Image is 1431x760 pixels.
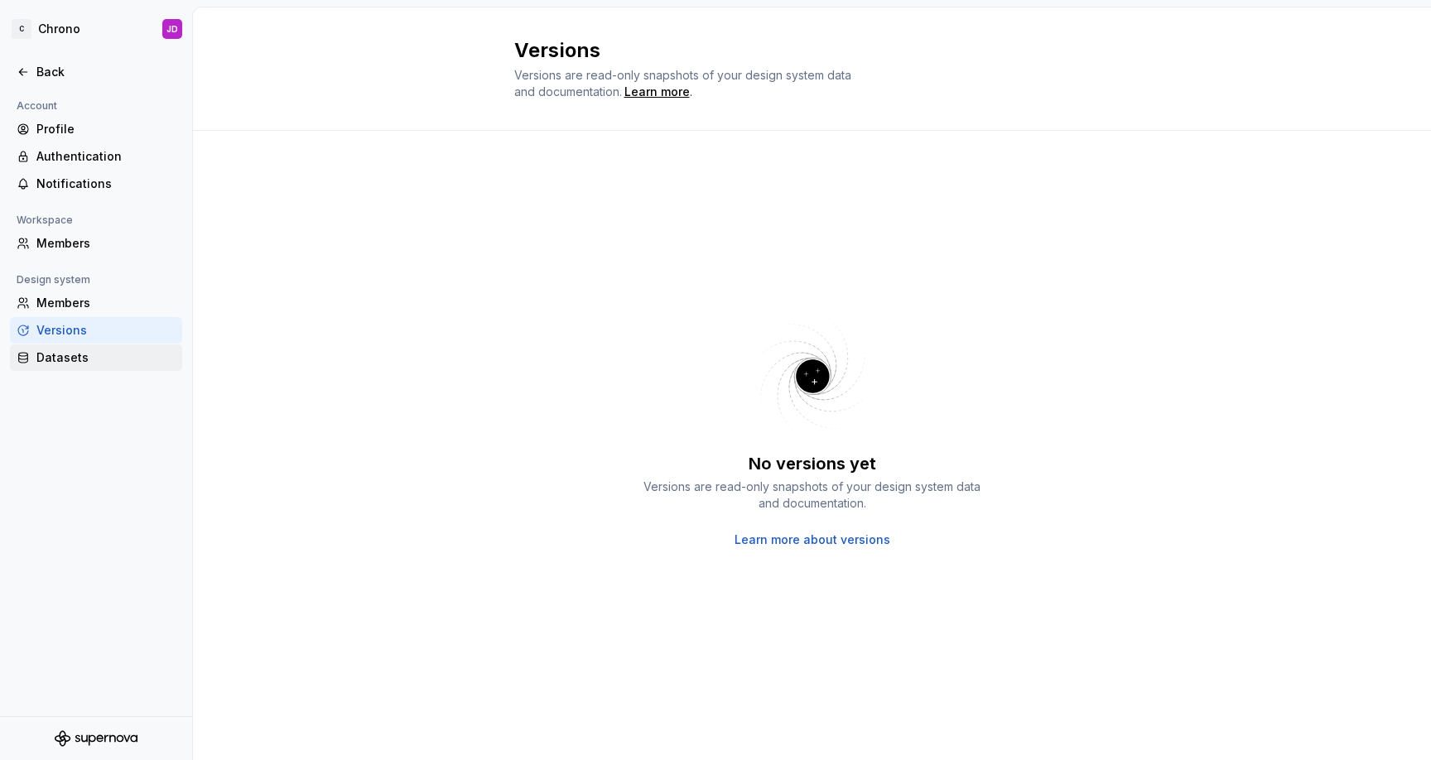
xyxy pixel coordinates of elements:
[36,349,176,366] div: Datasets
[10,96,64,116] div: Account
[10,230,182,257] a: Members
[3,11,189,47] button: CChronoJD
[36,295,176,311] div: Members
[36,176,176,192] div: Notifications
[514,68,851,99] span: Versions are read-only snapshots of your design system data and documentation.
[624,84,690,100] a: Learn more
[36,121,176,137] div: Profile
[10,210,79,230] div: Workspace
[36,235,176,252] div: Members
[10,317,182,344] a: Versions
[55,730,137,747] svg: Supernova Logo
[10,270,97,290] div: Design system
[36,64,176,80] div: Back
[622,86,692,99] span: .
[36,148,176,165] div: Authentication
[735,532,890,548] a: Learn more about versions
[514,37,1091,64] h2: Versions
[749,452,876,475] div: No versions yet
[10,344,182,371] a: Datasets
[10,143,182,170] a: Authentication
[166,22,178,36] div: JD
[10,59,182,85] a: Back
[10,171,182,197] a: Notifications
[36,322,176,339] div: Versions
[638,479,986,512] div: Versions are read-only snapshots of your design system data and documentation.
[10,116,182,142] a: Profile
[38,21,80,37] div: Chrono
[10,290,182,316] a: Members
[12,19,31,39] div: C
